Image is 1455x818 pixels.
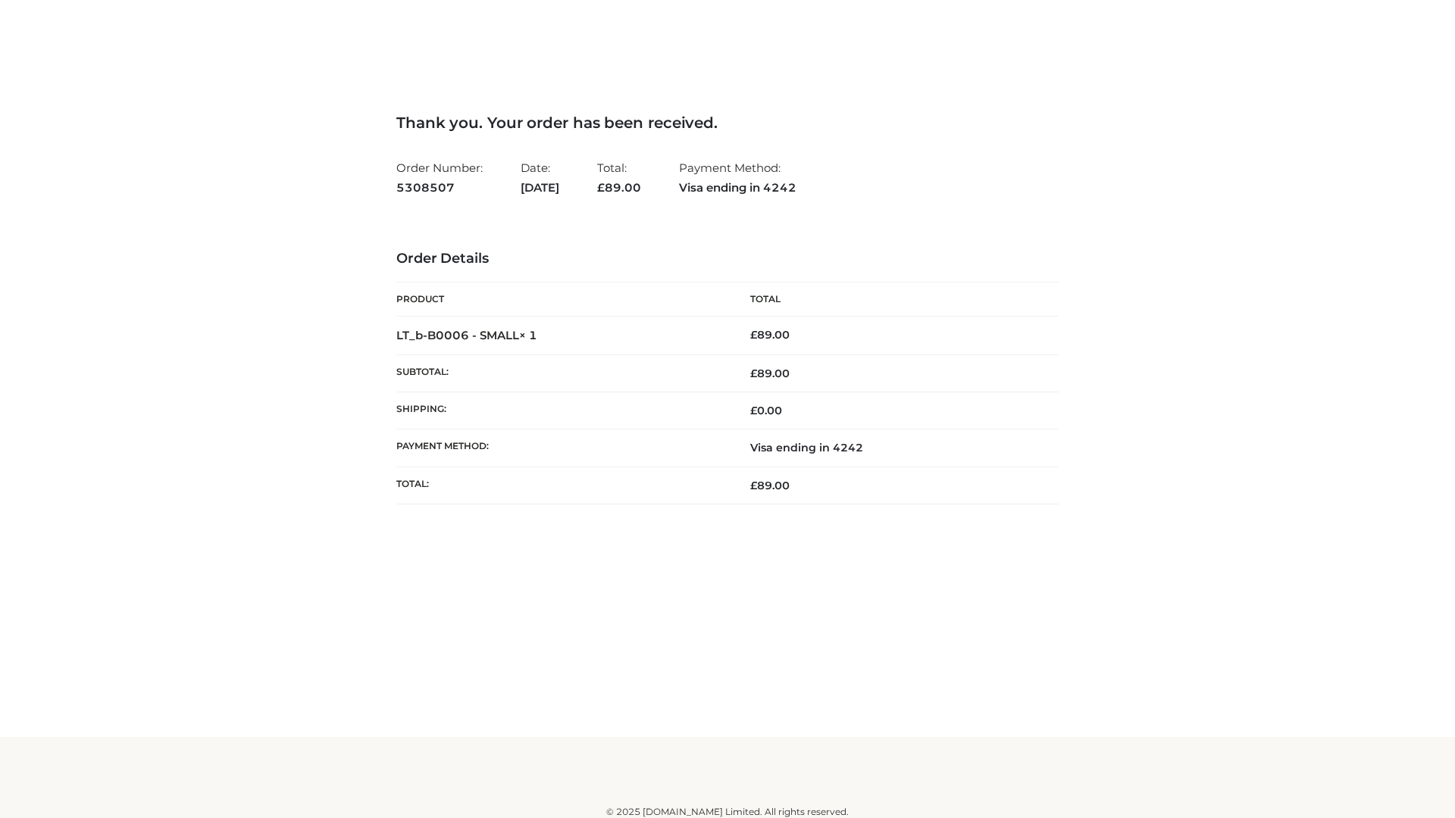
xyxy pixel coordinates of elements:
strong: [DATE] [521,178,559,198]
span: £ [597,180,605,195]
th: Total: [396,467,727,504]
bdi: 89.00 [750,328,790,342]
span: £ [750,404,757,417]
span: 89.00 [750,479,790,492]
span: £ [750,328,757,342]
li: Payment Method: [679,155,796,201]
th: Subtotal: [396,354,727,392]
td: Visa ending in 4242 [727,429,1059,467]
strong: 5308507 [396,178,483,198]
h3: Order Details [396,251,1059,267]
th: Payment method: [396,429,727,467]
strong: Visa ending in 4242 [679,178,796,198]
th: Product [396,283,727,317]
span: 89.00 [750,367,790,380]
li: Total: [597,155,641,201]
span: £ [750,479,757,492]
strong: × 1 [519,328,537,342]
li: Order Number: [396,155,483,201]
th: Total [727,283,1059,317]
h3: Thank you. Your order has been received. [396,114,1059,132]
th: Shipping: [396,392,727,429]
bdi: 0.00 [750,404,782,417]
span: £ [750,367,757,380]
span: 89.00 [597,180,641,195]
li: Date: [521,155,559,201]
strong: LT_b-B0006 - SMALL [396,328,537,342]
